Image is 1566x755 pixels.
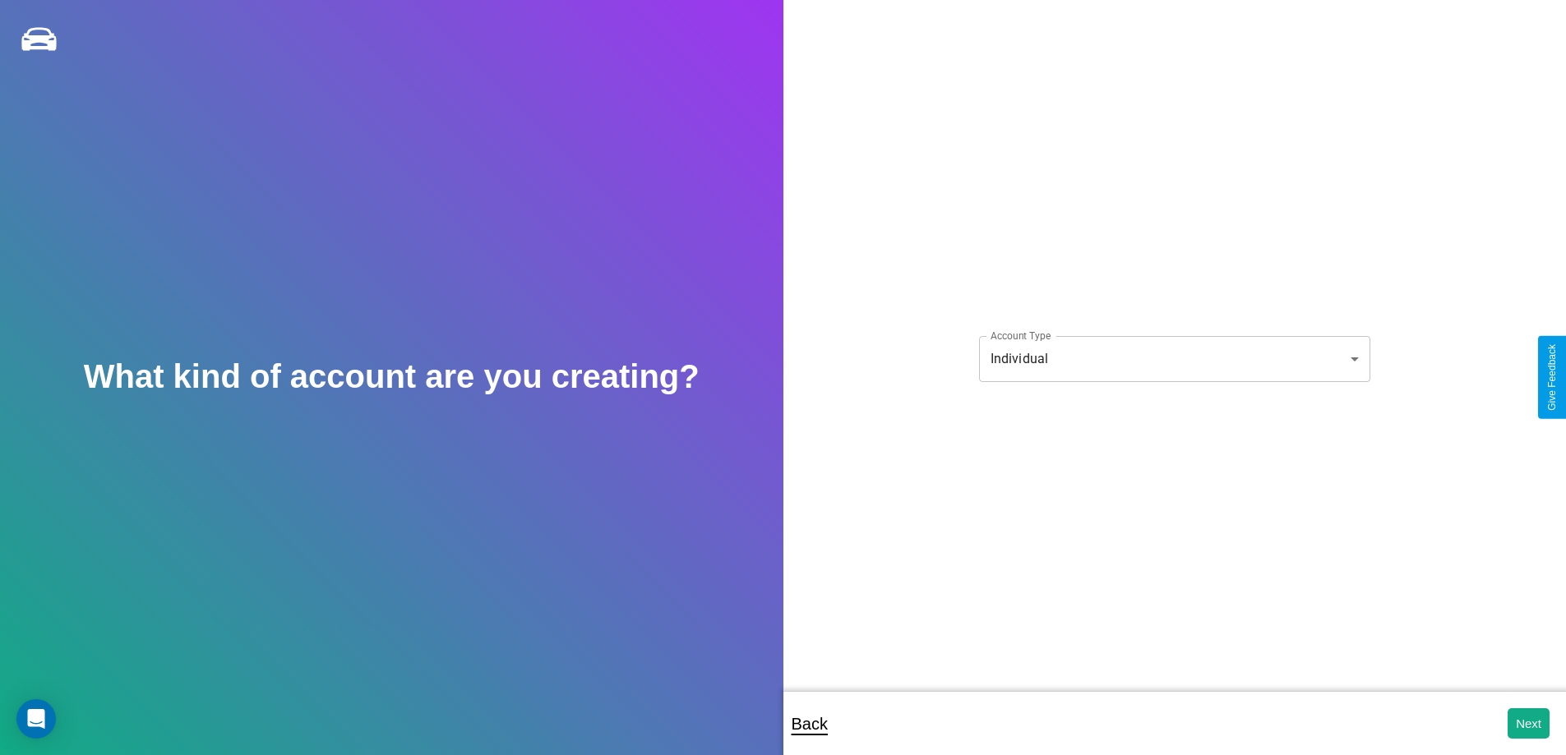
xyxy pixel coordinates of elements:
div: Open Intercom Messenger [16,699,56,739]
button: Next [1508,708,1550,739]
h2: What kind of account are you creating? [84,358,700,395]
div: Individual [979,336,1370,382]
div: Give Feedback [1546,344,1558,411]
p: Back [792,709,828,739]
label: Account Type [991,329,1051,343]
